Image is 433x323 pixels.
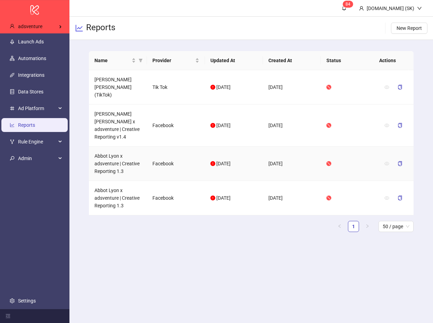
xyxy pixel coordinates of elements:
[216,123,231,128] span: [DATE]
[374,51,408,70] th: Actions
[147,181,205,215] td: Facebook
[18,122,35,128] a: Reports
[18,151,56,165] span: Admin
[147,51,205,70] th: Provider
[384,123,389,128] span: eye
[137,55,144,66] span: filter
[343,1,353,8] sup: 84
[359,6,364,11] span: user
[18,72,44,78] a: Integrations
[94,57,130,64] span: Name
[18,24,42,29] span: adsventure
[216,161,231,166] span: [DATE]
[362,221,373,232] li: Next Page
[384,161,389,166] span: eye
[216,84,231,90] span: [DATE]
[384,196,389,200] span: eye
[334,221,345,232] li: Previous Page
[348,221,359,232] a: 1
[18,101,56,115] span: Ad Platform
[398,123,402,128] span: copy
[326,196,331,200] span: stop
[18,89,43,94] a: Data Stores
[147,70,205,105] td: Tik Tok
[147,105,205,147] td: Facebook
[338,224,342,228] span: left
[210,196,215,200] span: exclamation-circle
[345,2,348,7] span: 8
[75,24,83,32] span: line-chart
[210,161,215,166] span: exclamation-circle
[392,192,408,204] button: copy
[10,106,15,111] span: number
[362,221,373,232] button: right
[263,181,321,215] td: [DATE]
[392,158,408,169] button: copy
[89,181,147,215] td: Abbot Lyon x adsventure | Creative Reporting 1.3
[210,85,215,90] span: exclamation-circle
[10,24,15,29] span: user
[6,314,10,318] span: menu-fold
[147,147,205,181] td: Facebook
[398,161,402,166] span: copy
[263,70,321,105] td: [DATE]
[326,161,331,166] span: stop
[334,221,345,232] button: left
[326,123,331,128] span: stop
[89,147,147,181] td: Abbot Lyon x adsventure | Creative Reporting 1.3
[18,39,44,44] a: Launch Ads
[392,120,408,131] button: copy
[18,298,36,304] a: Settings
[18,135,56,149] span: Rule Engine
[364,5,417,12] div: [DOMAIN_NAME] (SK)
[365,224,369,228] span: right
[391,23,427,34] button: New Report
[384,85,389,90] span: eye
[210,123,215,128] span: exclamation-circle
[383,221,409,232] span: 50 / page
[397,25,422,31] span: New Report
[89,51,147,70] th: Name
[18,56,46,61] a: Automations
[417,6,422,11] span: down
[89,70,147,105] td: [PERSON_NAME] [PERSON_NAME] (TikTok)
[321,51,379,70] th: Status
[10,139,15,144] span: fork
[348,2,350,7] span: 4
[398,85,402,90] span: copy
[326,85,331,90] span: stop
[216,195,231,201] span: [DATE]
[263,105,321,147] td: [DATE]
[342,6,347,10] span: bell
[139,58,143,63] span: filter
[86,22,115,34] h3: Reports
[89,105,147,147] td: [PERSON_NAME] [PERSON_NAME] x adsventure | Creative Reporting v1.4
[152,57,194,64] span: Provider
[398,196,402,200] span: copy
[205,51,263,70] th: Updated At
[392,82,408,93] button: copy
[378,221,414,232] div: Page Size
[263,147,321,181] td: [DATE]
[263,51,321,70] th: Created At
[10,156,15,161] span: key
